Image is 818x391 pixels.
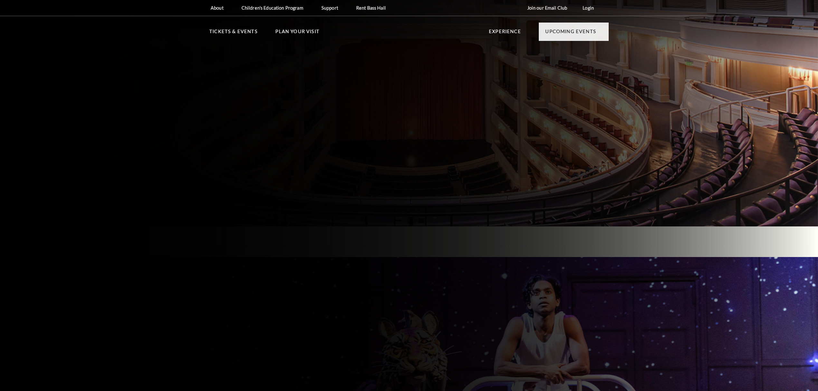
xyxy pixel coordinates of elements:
[209,28,258,39] p: Tickets & Events
[242,5,303,11] p: Children's Education Program
[275,28,319,39] p: Plan Your Visit
[321,5,338,11] p: Support
[545,28,596,39] p: Upcoming Events
[356,5,386,11] p: Rent Bass Hall
[489,28,521,39] p: Experience
[211,5,224,11] p: About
